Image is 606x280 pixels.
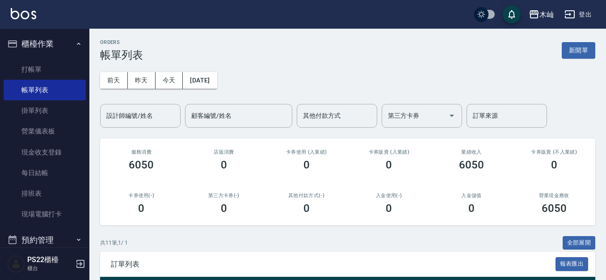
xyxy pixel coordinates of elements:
h3: 0 [221,202,227,215]
button: Open [445,108,459,123]
h2: 卡券販賣 (入業績) [358,149,420,155]
button: 報表匯出 [555,257,589,271]
h2: ORDERS [100,39,143,45]
h2: 卡券販賣 (不入業績) [523,149,585,155]
h2: 店販消費 [194,149,255,155]
a: 現金收支登錄 [4,142,86,163]
div: 木屾 [539,9,554,20]
h2: 入金使用(-) [358,193,420,198]
h3: 6050 [459,159,484,171]
h3: 0 [138,202,144,215]
h3: 0 [303,159,310,171]
h2: 營業現金應收 [523,193,585,198]
button: 前天 [100,72,128,89]
button: [DATE] [183,72,217,89]
h2: 卡券使用(-) [111,193,172,198]
a: 報表匯出 [555,259,589,268]
h3: 0 [468,202,475,215]
h3: 帳單列表 [100,49,143,61]
h3: 0 [551,159,557,171]
h3: 0 [303,202,310,215]
button: 全部展開 [563,236,596,250]
h3: 0 [386,202,392,215]
img: Logo [11,8,36,19]
button: save [503,5,521,23]
span: 訂單列表 [111,260,555,269]
p: 櫃台 [27,264,73,272]
h2: 卡券使用 (入業績) [276,149,337,155]
button: 預約管理 [4,228,86,252]
h5: PS22櫃檯 [27,255,73,264]
h2: 業績收入 [441,149,502,155]
h2: 其他付款方式(-) [276,193,337,198]
a: 排班表 [4,183,86,204]
a: 掛單列表 [4,100,86,121]
h3: 服務消費 [111,149,172,155]
img: Person [7,255,25,273]
h3: 6050 [129,159,154,171]
button: 新開單 [562,42,595,59]
button: 今天 [156,72,183,89]
a: 新開單 [562,46,595,54]
a: 營業儀表板 [4,121,86,142]
a: 帳單列表 [4,80,86,100]
h3: 0 [221,159,227,171]
a: 每日結帳 [4,163,86,183]
p: 共 11 筆, 1 / 1 [100,239,128,247]
button: 櫃檯作業 [4,32,86,56]
h2: 入金儲值 [441,193,502,198]
a: 現場電腦打卡 [4,204,86,224]
button: 木屾 [525,5,557,24]
h2: 第三方卡券(-) [194,193,255,198]
a: 打帳單 [4,59,86,80]
h3: 0 [386,159,392,171]
h3: 6050 [542,202,567,215]
button: 登出 [561,6,595,23]
button: 昨天 [128,72,156,89]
